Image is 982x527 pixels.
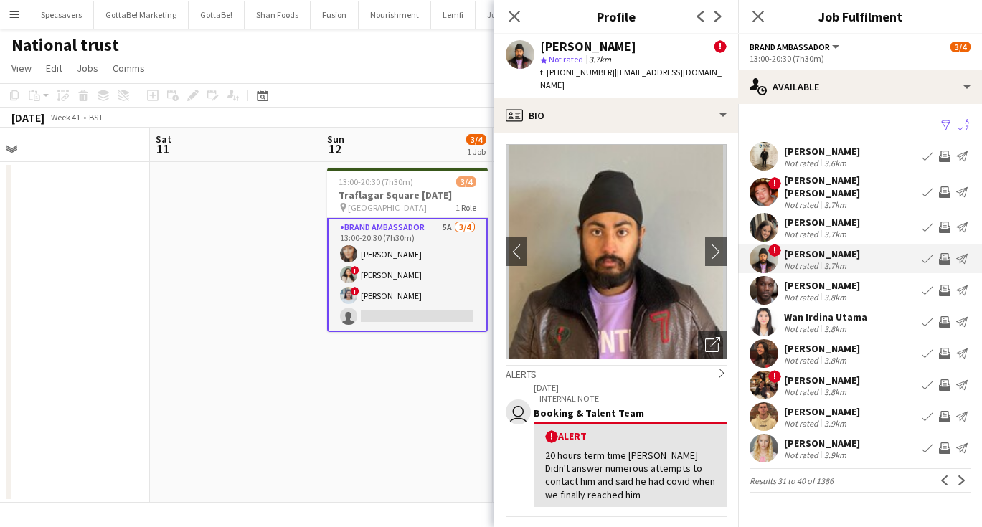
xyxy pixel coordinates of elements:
[11,62,32,75] span: View
[77,62,98,75] span: Jobs
[784,450,821,460] div: Not rated
[107,59,151,77] a: Comms
[245,1,311,29] button: Shan Foods
[821,323,849,334] div: 3.8km
[714,40,727,53] span: !
[586,54,614,65] span: 3.7km
[456,176,476,187] span: 3/4
[494,98,738,133] div: Bio
[89,112,103,123] div: BST
[156,133,171,146] span: Sat
[327,189,488,201] h3: Traflagar Square [DATE]
[784,229,821,239] div: Not rated
[113,62,145,75] span: Comms
[750,42,830,52] span: Brand Ambassador
[784,145,860,158] div: [PERSON_NAME]
[327,133,344,146] span: Sun
[467,146,486,157] div: 1 Job
[784,405,860,418] div: [PERSON_NAME]
[768,177,781,190] span: !
[6,59,37,77] a: View
[351,287,359,295] span: !
[784,199,821,210] div: Not rated
[821,418,849,429] div: 3.9km
[784,386,821,397] div: Not rated
[534,393,727,404] p: – INTERNAL NOTE
[821,386,849,397] div: 3.8km
[11,110,44,125] div: [DATE]
[540,67,722,90] span: | [EMAIL_ADDRESS][DOMAIN_NAME]
[476,1,525,29] button: Jumbo
[348,202,427,213] span: [GEOGRAPHIC_DATA]
[327,168,488,332] app-job-card: 13:00-20:30 (7h30m)3/4Traflagar Square [DATE] [GEOGRAPHIC_DATA]1 RoleBrand Ambassador5A3/413:00-2...
[40,59,68,77] a: Edit
[71,59,104,77] a: Jobs
[784,355,821,366] div: Not rated
[821,199,849,210] div: 3.7km
[738,70,982,104] div: Available
[784,374,860,386] div: [PERSON_NAME]
[339,176,413,187] span: 13:00-20:30 (7h30m)
[540,40,636,53] div: [PERSON_NAME]
[351,266,359,275] span: !
[784,174,916,199] div: [PERSON_NAME] [PERSON_NAME]
[94,1,189,29] button: GottaBe! Marketing
[784,310,867,323] div: Wan Irdina Utama
[821,292,849,303] div: 3.8km
[534,407,727,419] div: Booking & Talent Team
[750,475,834,486] span: Results 31 to 40 of 1386
[545,429,715,443] div: Alert
[327,218,488,332] app-card-role: Brand Ambassador5A3/413:00-20:30 (7h30m)[PERSON_NAME]![PERSON_NAME]![PERSON_NAME]
[545,449,715,501] div: 20 hours term time [PERSON_NAME] Didn't answer numerous attempts to contact him and said he had c...
[784,158,821,168] div: Not rated
[545,430,558,443] span: !
[540,67,615,77] span: t. [PHONE_NUMBER]
[784,216,860,229] div: [PERSON_NAME]
[738,7,982,26] h3: Job Fulfilment
[506,144,727,359] img: Crew avatar or photo
[784,279,860,292] div: [PERSON_NAME]
[189,1,245,29] button: GottaBe!
[821,355,849,366] div: 3.8km
[47,112,83,123] span: Week 41
[698,331,727,359] div: Open photos pop-in
[154,141,171,157] span: 11
[821,158,849,168] div: 3.6km
[784,247,860,260] div: [PERSON_NAME]
[821,260,849,271] div: 3.7km
[431,1,476,29] button: Lemfi
[950,42,971,52] span: 3/4
[455,202,476,213] span: 1 Role
[359,1,431,29] button: Nourishment
[821,229,849,239] div: 3.7km
[534,382,727,393] p: [DATE]
[494,7,738,26] h3: Profile
[549,54,583,65] span: Not rated
[784,323,821,334] div: Not rated
[750,42,841,52] button: Brand Ambassador
[750,53,971,64] div: 13:00-20:30 (7h30m)
[768,244,781,257] span: !
[784,342,860,355] div: [PERSON_NAME]
[784,418,821,429] div: Not rated
[311,1,359,29] button: Fusion
[506,365,727,381] div: Alerts
[11,34,119,56] h1: National trust
[784,292,821,303] div: Not rated
[29,1,94,29] button: Specsavers
[784,260,821,271] div: Not rated
[784,437,860,450] div: [PERSON_NAME]
[768,370,781,383] span: !
[325,141,344,157] span: 12
[466,134,486,145] span: 3/4
[46,62,62,75] span: Edit
[821,450,849,460] div: 3.9km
